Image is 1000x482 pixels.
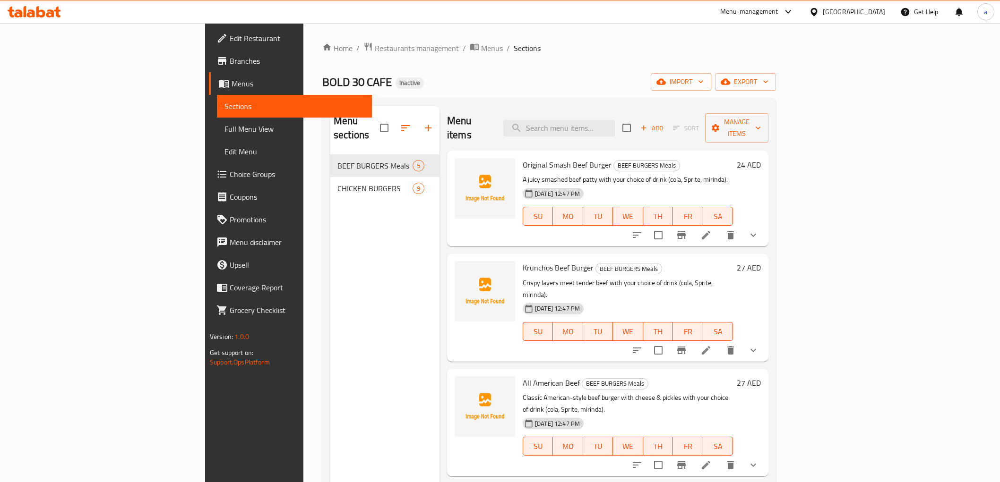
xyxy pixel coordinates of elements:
[224,101,364,112] span: Sections
[531,189,584,198] span: [DATE] 12:47 PM
[553,322,583,341] button: MO
[210,347,253,359] span: Get support on:
[209,276,372,299] a: Coverage Report
[230,237,364,248] span: Menu disclaimer
[707,210,729,223] span: SA
[613,322,643,341] button: WE
[705,113,768,143] button: Manage items
[209,208,372,231] a: Promotions
[455,158,515,219] img: Original Smash Beef Burger
[531,304,584,313] span: [DATE] 12:47 PM
[613,207,643,226] button: WE
[523,376,580,390] span: All American Beef
[596,263,662,274] span: BEEF BURGERS Meals
[582,378,648,389] div: BEEF BURGERS Meals
[527,210,549,223] span: SU
[643,207,673,226] button: TH
[658,76,704,88] span: import
[553,207,583,226] button: MO
[700,459,712,471] a: Edit menu item
[614,160,680,171] span: BEEF BURGERS Meals
[417,117,440,139] button: Add section
[715,73,776,91] button: export
[224,146,364,157] span: Edit Menu
[209,254,372,276] a: Upsell
[557,210,579,223] span: MO
[626,339,648,362] button: sort-choices
[670,454,693,476] button: Branch-specific-item
[557,325,579,338] span: MO
[527,325,549,338] span: SU
[557,440,579,453] span: MO
[527,440,549,453] span: SU
[637,121,667,135] button: Add
[375,42,459,54] span: Restaurants management
[413,183,424,194] div: items
[209,27,372,50] a: Edit Restaurant
[673,207,703,226] button: FR
[617,118,637,138] span: Select section
[984,7,987,17] span: a
[230,55,364,67] span: Branches
[322,71,392,93] span: BOLD 30 CAFE
[232,78,364,89] span: Menus
[723,76,768,88] span: export
[531,419,584,428] span: [DATE] 12:47 PM
[463,42,466,54] li: /
[230,259,364,271] span: Upsell
[670,339,693,362] button: Branch-specific-item
[703,437,733,456] button: SA
[587,210,609,223] span: TU
[217,118,372,140] a: Full Menu View
[587,325,609,338] span: TU
[447,114,492,142] h2: Menu items
[748,345,759,356] svg: Show Choices
[823,7,885,17] div: [GEOGRAPHIC_DATA]
[230,282,364,293] span: Coverage Report
[637,121,667,135] span: Add item
[647,440,669,453] span: TH
[707,325,729,338] span: SA
[677,325,699,338] span: FR
[503,120,615,136] input: search
[643,322,673,341] button: TH
[337,160,413,171] span: BEEF BURGERS Meals
[230,33,364,44] span: Edit Restaurant
[470,42,503,54] a: Menus
[455,376,515,437] img: All American Beef
[737,158,761,171] h6: 24 AED
[230,304,364,316] span: Grocery Checklist
[413,160,424,171] div: items
[583,437,613,456] button: TU
[413,161,424,170] span: 5
[230,169,364,180] span: Choice Groups
[719,339,742,362] button: delete
[455,261,515,321] img: Krunchos Beef Burger
[617,210,639,223] span: WE
[748,229,759,241] svg: Show Choices
[719,454,742,476] button: delete
[617,440,639,453] span: WE
[647,325,669,338] span: TH
[651,73,711,91] button: import
[374,118,394,138] span: Select all sections
[209,72,372,95] a: Menus
[713,116,761,140] span: Manage items
[647,210,669,223] span: TH
[673,437,703,456] button: FR
[677,210,699,223] span: FR
[613,160,680,171] div: BEEF BURGERS Meals
[582,378,648,389] span: BEEF BURGERS Meals
[209,163,372,186] a: Choice Groups
[523,277,733,301] p: Crispy layers meet tender beef with your choice of drink (cola, Sprite, mirinda).
[523,261,594,275] span: Krunchos Beef Burger
[748,459,759,471] svg: Show Choices
[481,42,503,54] span: Menus
[217,140,372,163] a: Edit Menu
[673,322,703,341] button: FR
[210,356,270,368] a: Support.OpsPlatform
[363,42,459,54] a: Restaurants management
[514,42,541,54] span: Sections
[523,207,553,226] button: SU
[587,440,609,453] span: TU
